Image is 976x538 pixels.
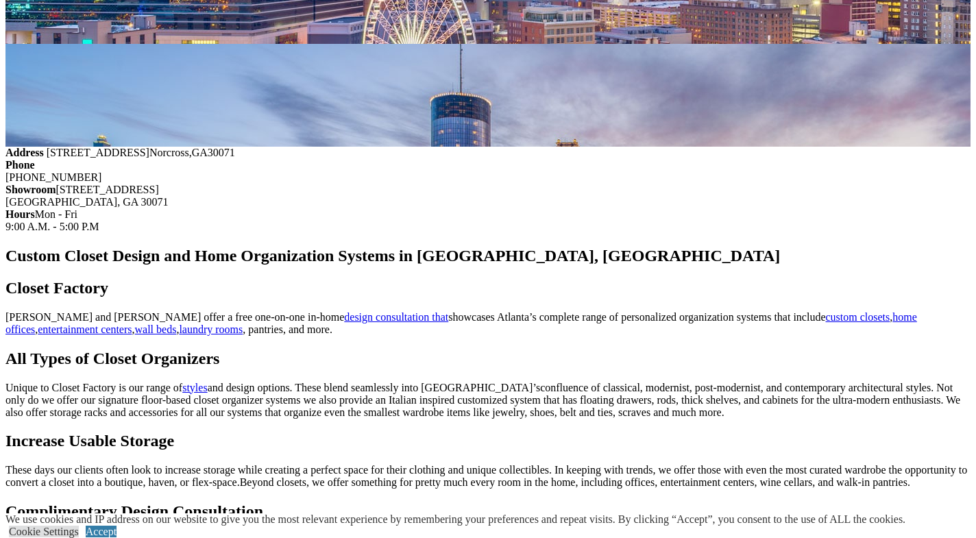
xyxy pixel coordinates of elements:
[5,184,971,208] div: [STREET_ADDRESS] [GEOGRAPHIC_DATA], GA 30071
[5,147,971,159] div: ,
[179,323,182,335] a: l
[9,526,79,537] a: Cookie Settings
[5,432,971,450] h2: Increase Usable Storage
[5,311,971,336] p: [PERSON_NAME] and [PERSON_NAME] offer a free one-on-one in-home showcases Atlanta’s complete rang...
[5,279,971,297] h2: Closet Factory
[208,147,235,158] span: 30071
[5,208,35,220] strong: Hours
[5,311,917,335] a: home offices
[192,147,208,158] span: GA
[5,171,971,184] div: [PHONE_NUMBER]
[135,323,177,335] a: wall beds
[5,350,971,368] h2: All Types of Closet Organizers
[182,323,243,335] a: aundry rooms
[5,464,971,489] p: Beyond closets, we offer something for pretty much every room in the home, including offices, ent...
[5,502,971,521] h2: Complimentary Design Consultation
[5,513,905,526] div: We use cookies and IP address on our website to give you the most relevant experience by remember...
[182,382,207,393] a: styles
[47,147,149,158] span: [STREET_ADDRESS]
[5,464,967,488] span: These days our clients often look to increase storage while creating a perfect space for their cl...
[5,147,44,158] strong: Address
[38,323,132,335] a: entertainment centers
[5,382,971,419] p: Unique to Closet Factory is our range of and design options. These blend seamlessly into [GEOGRAP...
[149,147,189,158] span: Norcross
[5,159,35,171] strong: Phone
[825,311,890,323] a: custom closets
[5,208,971,233] div: Mon - Fri 9:00 A.M. - 5:00 P.M
[344,311,448,323] a: design consultation that
[5,247,971,265] h1: Custom Closet Design and Home Organization Systems in [GEOGRAPHIC_DATA], [GEOGRAPHIC_DATA]
[5,382,960,418] span: confluence of classical, modernist, post-modernist, and contemporary architectural styles. Not on...
[5,184,56,195] strong: Showroom
[86,526,117,537] a: Accept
